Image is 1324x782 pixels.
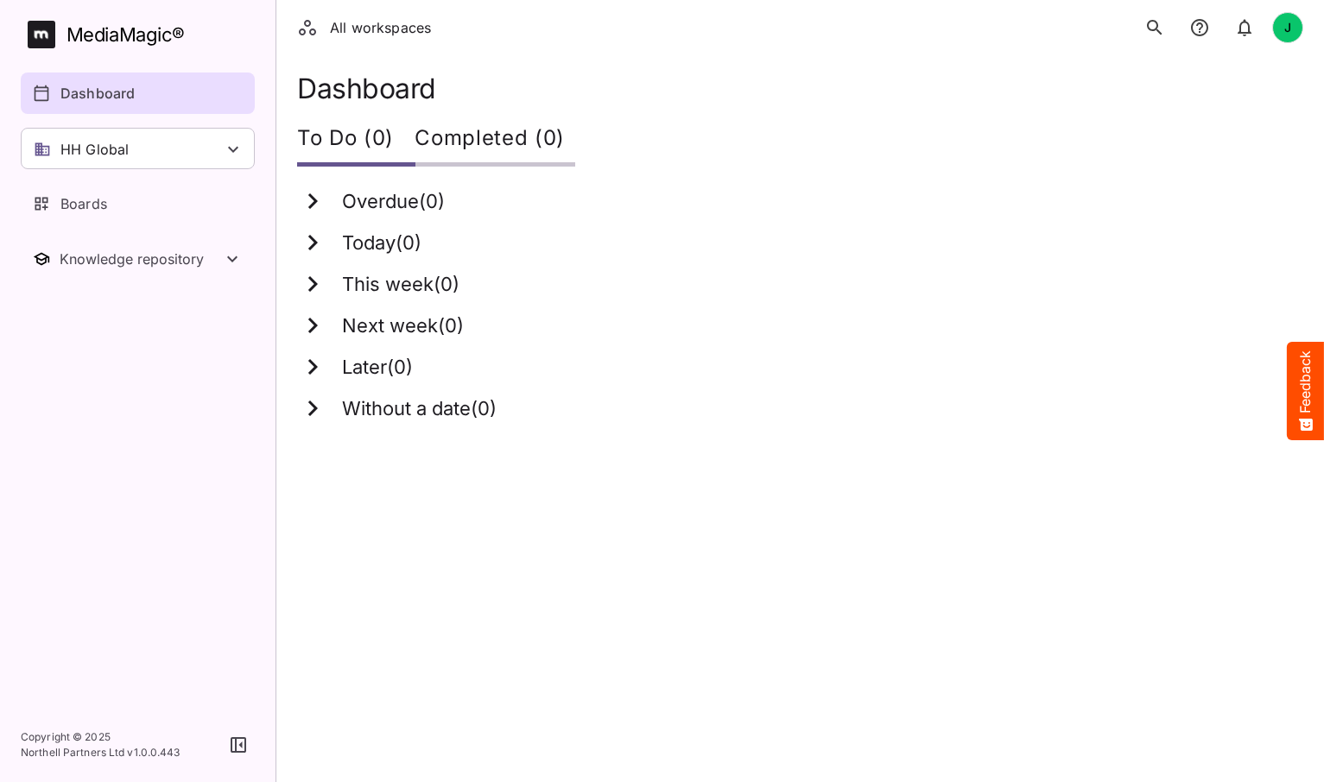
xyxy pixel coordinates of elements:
button: Toggle Knowledge repository [21,238,255,280]
p: Copyright © 2025 [21,729,181,745]
div: Knowledge repository [60,250,222,268]
div: MediaMagic ® [67,21,185,49]
p: Northell Partners Ltd v 1.0.0.443 [21,745,181,760]
h1: Dashboard [297,73,1303,104]
button: search [1137,10,1172,45]
button: notifications [1182,10,1217,45]
button: notifications [1227,10,1262,45]
h3: Today ( 0 ) [342,232,421,255]
p: HH Global [60,139,129,160]
div: To Do (0) [297,115,415,167]
a: Dashboard [21,73,255,114]
h3: Without a date ( 0 ) [342,398,497,420]
h3: This week ( 0 ) [342,274,459,296]
h3: Next week ( 0 ) [342,315,464,337]
a: Boards [21,183,255,224]
a: MediaMagic® [28,21,255,48]
button: Feedback [1287,342,1324,440]
div: Completed (0) [415,115,575,167]
nav: Knowledge repository [21,238,255,280]
h3: Overdue ( 0 ) [342,191,445,213]
div: J [1272,12,1303,43]
p: Dashboard [60,83,135,104]
h3: Later ( 0 ) [342,356,413,379]
p: Boards [60,193,107,214]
